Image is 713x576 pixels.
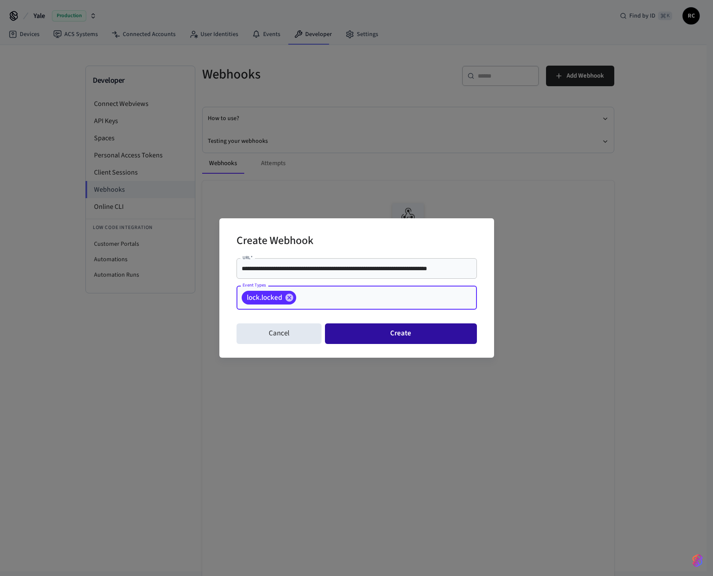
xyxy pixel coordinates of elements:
[692,554,703,567] img: SeamLogoGradient.69752ec5.svg
[242,293,287,302] span: lock.locked
[325,323,476,344] button: Create
[237,229,313,255] h2: Create Webhook
[243,282,266,288] label: Event Types
[237,323,322,344] button: Cancel
[242,291,296,305] div: lock.locked
[243,254,252,261] label: URL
